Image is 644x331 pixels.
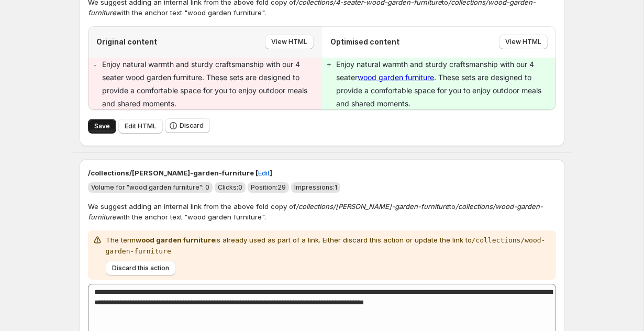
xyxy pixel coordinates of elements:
span: Edit [258,168,270,178]
span: Volume for "wood garden furniture": 0 [91,183,209,191]
span: Impressions: 1 [294,183,337,191]
em: /collections/wood-garden-furniture [88,202,543,221]
span: Clicks: 0 [218,183,242,191]
span: Discard this action [112,264,169,272]
span: View HTML [271,38,307,46]
strong: wood garden furniture [136,236,215,244]
p: The term is already used as part of a link. Either discard this action or update the link to [106,235,552,257]
button: Edit HTML [118,119,163,134]
p: Original content [96,37,157,47]
p: We suggest adding an internal link from the above fold copy of to with the anchor text "wood gard... [88,201,556,222]
pre: - [93,58,97,71]
p: Enjoy natural warmth and sturdy craftsmanship with our 4 seater . These sets are designed to prov... [336,58,556,110]
button: Discard this action [106,261,175,275]
button: Edit [252,164,276,181]
p: /collections/[PERSON_NAME]-garden-furniture [ ] [88,168,556,178]
span: Edit HTML [125,122,157,130]
button: View HTML [265,35,314,49]
pre: + [327,58,331,71]
em: /collections/[PERSON_NAME]-garden-furniture [296,202,449,211]
span: Save [94,122,110,130]
span: Discard [180,122,204,130]
span: Position: 29 [251,183,286,191]
p: Enjoy natural warmth and sturdy craftsmanship with our 4 seater wood garden furniture. These sets... [102,58,321,110]
a: wood garden furniture [358,73,434,82]
button: Discard [165,118,210,133]
button: Save [88,119,116,134]
span: View HTML [505,38,541,46]
p: Optimised content [330,37,399,47]
button: View HTML [499,35,548,49]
